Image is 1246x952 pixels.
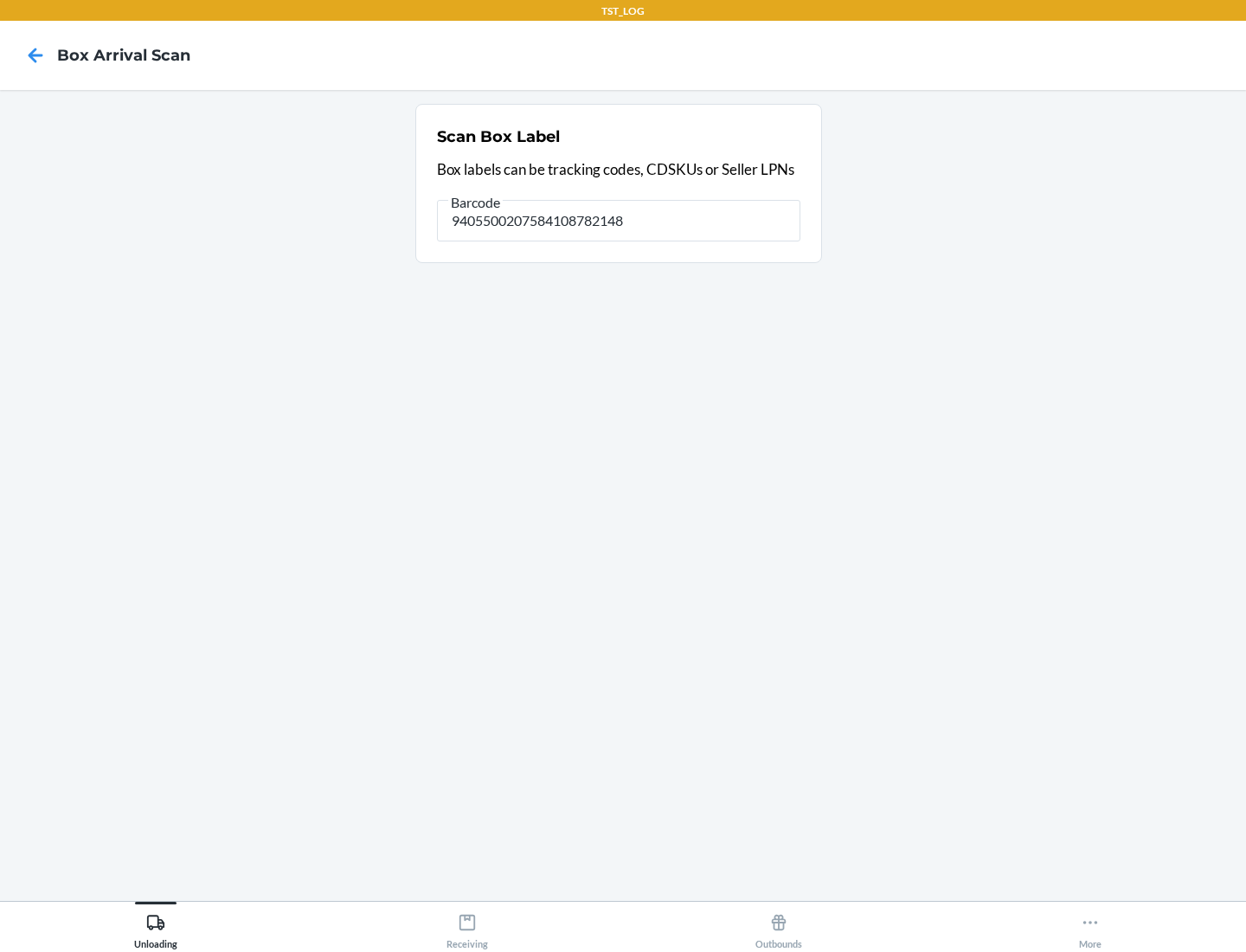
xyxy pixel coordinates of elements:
[437,200,800,241] input: Barcode
[446,906,488,949] div: Receiving
[1079,906,1101,949] div: More
[755,906,802,949] div: Outbounds
[601,3,645,19] p: TST_LOG
[437,125,560,148] h2: Scan Box Label
[57,44,190,67] h4: Box Arrival Scan
[134,906,177,949] div: Unloading
[934,902,1246,949] button: More
[448,194,503,211] span: Barcode
[623,902,934,949] button: Outbounds
[311,902,623,949] button: Receiving
[437,158,800,181] p: Box labels can be tracking codes, CDSKUs or Seller LPNs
